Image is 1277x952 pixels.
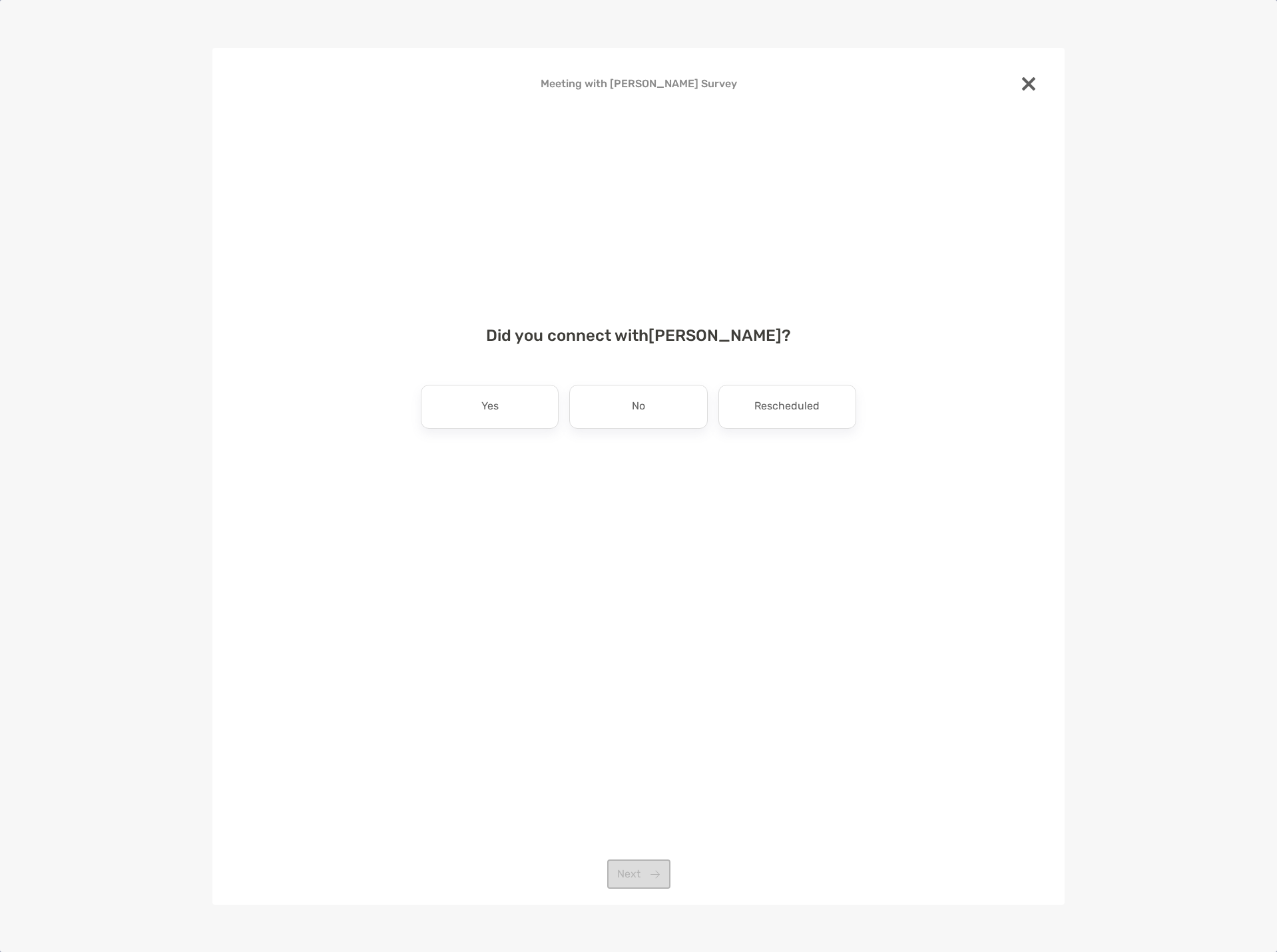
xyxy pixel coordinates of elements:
[1022,77,1035,91] img: close modal
[234,326,1043,345] h4: Did you connect with [PERSON_NAME] ?
[632,396,645,417] p: No
[481,396,499,417] p: Yes
[754,396,820,417] p: Rescheduled
[234,77,1043,90] h4: Meeting with [PERSON_NAME] Survey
